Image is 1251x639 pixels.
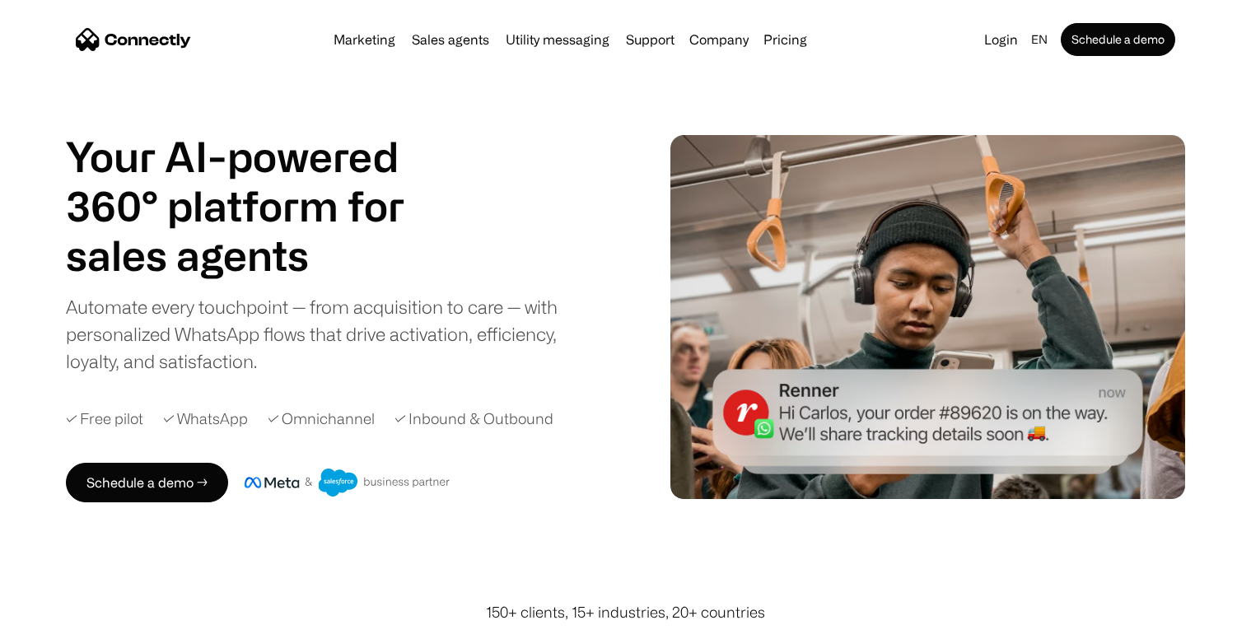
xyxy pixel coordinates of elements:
div: en [1025,28,1057,51]
aside: Language selected: English [16,609,99,633]
div: en [1031,28,1048,51]
a: Sales agents [405,33,496,46]
ul: Language list [33,610,99,633]
a: home [76,27,191,52]
div: ✓ Free pilot [66,408,143,430]
a: Login [978,28,1025,51]
div: Company [689,28,749,51]
div: Company [684,28,754,51]
div: Automate every touchpoint — from acquisition to care — with personalized WhatsApp flows that driv... [66,293,585,375]
h1: sales agents [66,231,445,280]
div: ✓ WhatsApp [163,408,248,430]
a: Marketing [327,33,402,46]
a: Schedule a demo [1061,23,1175,56]
div: carousel [66,231,445,280]
div: ✓ Omnichannel [268,408,375,430]
a: Schedule a demo → [66,463,228,502]
a: Utility messaging [499,33,616,46]
img: Meta and Salesforce business partner badge. [245,469,450,497]
div: 150+ clients, 15+ industries, 20+ countries [486,601,765,623]
a: Pricing [757,33,814,46]
div: ✓ Inbound & Outbound [394,408,553,430]
a: Support [619,33,681,46]
div: 1 of 4 [66,231,445,280]
h1: Your AI-powered 360° platform for [66,132,445,231]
